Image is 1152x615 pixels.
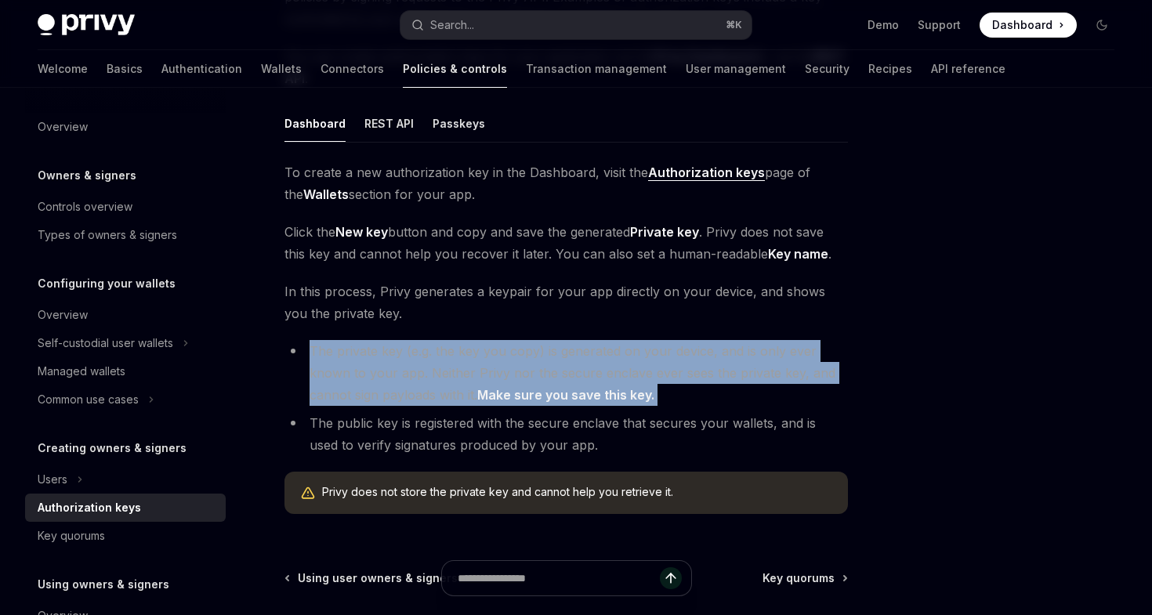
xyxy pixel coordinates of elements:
[261,50,302,88] a: Wallets
[25,193,226,221] a: Controls overview
[38,197,132,216] div: Controls overview
[38,274,176,293] h5: Configuring your wallets
[686,50,786,88] a: User management
[38,14,135,36] img: dark logo
[25,329,226,357] button: Toggle Self-custodial user wallets section
[284,221,848,265] span: Click the button and copy and save the generated . Privy does not save this key and cannot help y...
[918,17,961,33] a: Support
[25,113,226,141] a: Overview
[284,340,848,406] li: The private key (e.g. the key you copy) is generated on your device, and is only ever known to yo...
[38,362,125,381] div: Managed wallets
[364,105,414,142] div: REST API
[38,118,88,136] div: Overview
[38,334,173,353] div: Self-custodial user wallets
[38,526,105,545] div: Key quorums
[38,439,187,458] h5: Creating owners & signers
[284,105,346,142] div: Dashboard
[284,412,848,456] li: The public key is registered with the secure enclave that secures your wallets, and is used to ve...
[726,19,742,31] span: ⌘ K
[38,50,88,88] a: Welcome
[25,357,226,385] a: Managed wallets
[25,221,226,249] a: Types of owners & signers
[300,486,316,501] svg: Warning
[25,522,226,550] a: Key quorums
[321,50,384,88] a: Connectors
[38,166,136,185] h5: Owners & signers
[648,165,765,180] strong: Authorization keys
[931,50,1005,88] a: API reference
[630,224,699,240] strong: Private key
[322,484,832,500] span: Privy does not store the private key and cannot help you retrieve it.
[868,50,912,88] a: Recipes
[477,387,654,403] strong: Make sure you save this key.
[107,50,143,88] a: Basics
[660,567,682,589] button: Send message
[38,226,177,244] div: Types of owners & signers
[38,575,169,594] h5: Using owners & signers
[768,246,828,262] strong: Key name
[335,224,388,240] strong: New key
[303,186,349,202] strong: Wallets
[458,561,660,595] input: Ask a question...
[25,465,226,494] button: Toggle Users section
[805,50,850,88] a: Security
[38,498,141,517] div: Authorization keys
[25,301,226,329] a: Overview
[430,16,474,34] div: Search...
[403,50,507,88] a: Policies & controls
[38,306,88,324] div: Overview
[526,50,667,88] a: Transaction management
[980,13,1077,38] a: Dashboard
[400,11,751,39] button: Open search
[284,280,848,324] span: In this process, Privy generates a keypair for your app directly on your device, and shows you th...
[38,470,67,489] div: Users
[25,494,226,522] a: Authorization keys
[38,390,139,409] div: Common use cases
[992,17,1052,33] span: Dashboard
[161,50,242,88] a: Authentication
[648,165,765,181] a: Authorization keys
[1089,13,1114,38] button: Toggle dark mode
[25,385,226,414] button: Toggle Common use cases section
[284,161,848,205] span: To create a new authorization key in the Dashboard, visit the page of the section for your app.
[433,105,485,142] div: Passkeys
[868,17,899,33] a: Demo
